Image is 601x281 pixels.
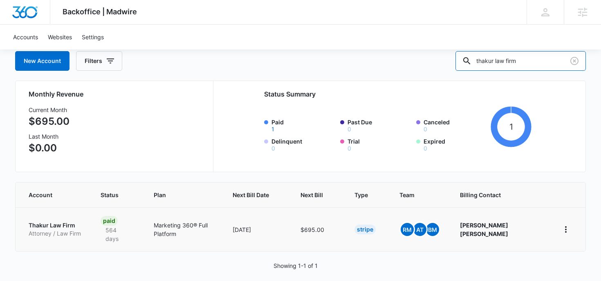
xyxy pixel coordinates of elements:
[509,122,513,132] tspan: 1
[101,226,134,243] p: 564 days
[460,222,508,237] strong: [PERSON_NAME] [PERSON_NAME]
[348,137,411,151] label: Trial
[348,118,411,132] label: Past Due
[154,191,213,199] span: Plan
[426,223,439,236] span: BM
[29,141,70,155] p: $0.00
[77,25,109,49] a: Settings
[43,25,77,49] a: Websites
[29,89,203,99] h2: Monthly Revenue
[29,106,70,114] h3: Current Month
[460,191,540,199] span: Billing Contact
[274,261,318,270] p: Showing 1-1 of 1
[568,54,581,67] button: Clear
[29,114,70,129] p: $695.00
[233,191,269,199] span: Next Bill Date
[8,25,43,49] a: Accounts
[29,229,81,238] p: Attorney / Law Firm
[63,7,137,16] span: Backoffice | Madwire
[29,221,81,229] p: Thakur Law Firm
[29,221,81,237] a: Thakur Law FirmAttorney / Law Firm
[291,207,345,251] td: $695.00
[101,191,122,199] span: Status
[559,223,572,236] button: home
[271,118,335,132] label: Paid
[154,221,213,238] p: Marketing 360® Full Platform
[29,191,69,199] span: Account
[271,126,274,132] button: Paid
[76,51,122,71] button: Filters
[354,191,368,199] span: Type
[101,216,118,226] div: Paid
[399,191,428,199] span: Team
[29,132,70,141] h3: Last Month
[401,223,414,236] span: RM
[264,89,531,99] h2: Status Summary
[424,118,487,132] label: Canceled
[271,137,335,151] label: Delinquent
[223,207,291,251] td: [DATE]
[15,51,70,71] a: New Account
[354,225,376,234] div: Stripe
[300,191,323,199] span: Next Bill
[424,137,487,151] label: Expired
[413,223,426,236] span: AT
[455,51,586,71] input: Search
